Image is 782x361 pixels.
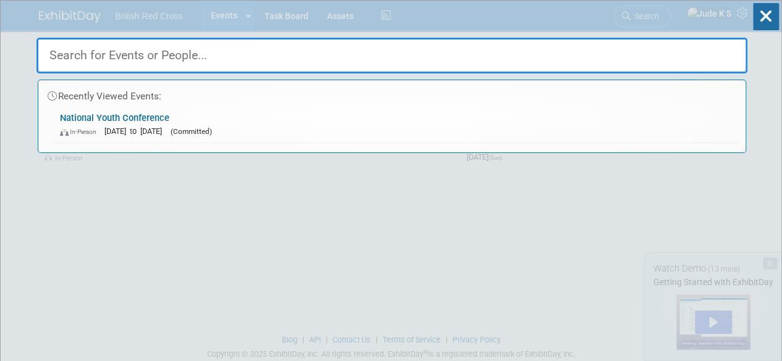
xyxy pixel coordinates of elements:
a: National Youth Conference In-Person [DATE] to [DATE] (Committed) [54,107,739,143]
input: Search for Events or People... [36,38,747,73]
span: (Committed) [171,127,212,136]
span: [DATE] to [DATE] [104,127,168,136]
span: In-Person [60,128,102,136]
div: Recently Viewed Events: [45,80,739,107]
